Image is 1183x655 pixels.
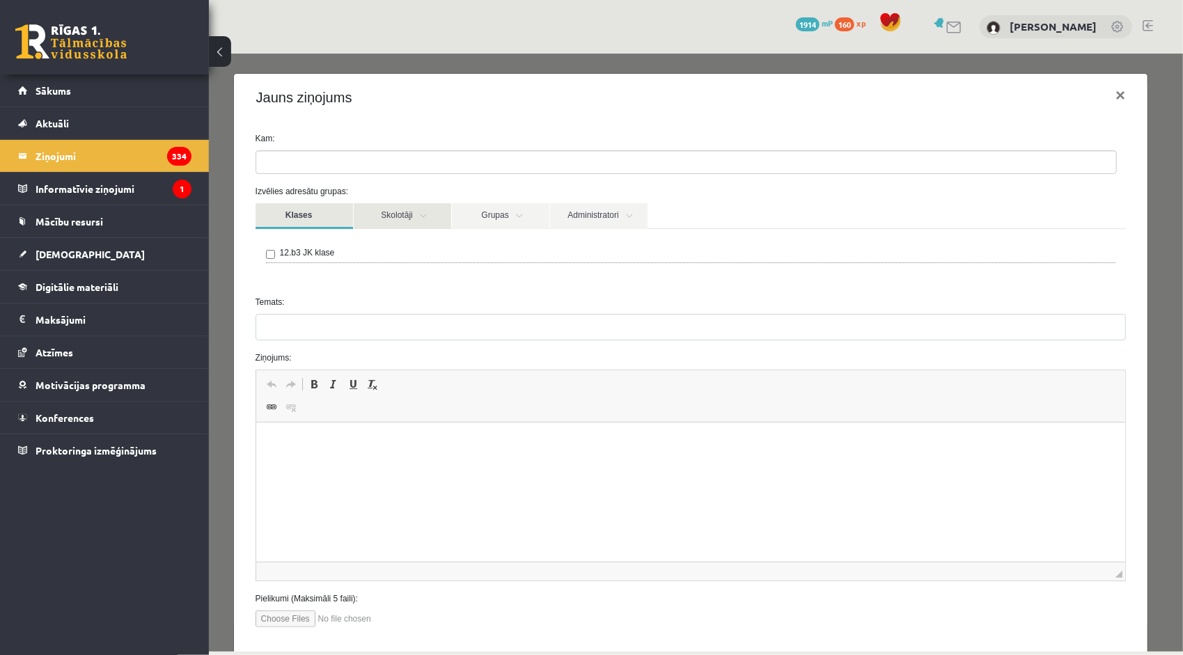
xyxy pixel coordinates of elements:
[47,369,917,508] iframe: Rich Text Editor, wiswyg-editor-47433799299500-1760035060-426
[835,17,872,29] a: 160 xp
[71,193,126,205] label: 12.b3 JK klase
[36,140,191,172] legend: Ziņojumi
[36,281,118,293] span: Digitālie materiāli
[154,322,173,340] a: Remove Format
[72,322,92,340] a: Redo (Ctrl+Y)
[18,271,191,303] a: Digitālie materiāli
[36,242,928,255] label: Temats:
[36,117,69,129] span: Aktuāli
[18,369,191,401] a: Motivācijas programma
[18,336,191,368] a: Atzīmes
[796,17,820,31] span: 1914
[36,298,928,310] label: Ziņojums:
[18,74,191,106] a: Sākums
[856,17,865,29] span: xp
[15,24,127,59] a: Rīgas 1. Tālmācības vidusskola
[36,539,928,551] label: Pielikumi (Maksimāli 5 faili):
[18,303,191,336] a: Maksājumi
[134,322,154,340] a: Underline (Ctrl+U)
[36,411,94,424] span: Konferences
[36,444,157,457] span: Proktoringa izmēģinājums
[907,517,914,524] span: Drag to resize
[36,346,73,358] span: Atzīmes
[95,322,115,340] a: Bold (Ctrl+B)
[1010,19,1097,33] a: [PERSON_NAME]
[36,379,146,391] span: Motivācijas programma
[796,17,833,29] a: 1914 mP
[18,107,191,139] a: Aktuāli
[36,84,71,97] span: Sākums
[72,345,92,363] a: Unlink
[822,17,833,29] span: mP
[36,79,928,91] label: Kam:
[167,147,191,166] i: 334
[53,322,72,340] a: Undo (Ctrl+Z)
[53,345,72,363] a: Link (Ctrl+K)
[18,402,191,434] a: Konferences
[243,150,340,175] a: Grupas
[36,303,191,336] legend: Maksājumi
[47,33,143,54] h4: Jauns ziņojums
[36,173,191,205] legend: Informatīvie ziņojumi
[895,22,927,61] button: ×
[145,150,242,175] a: Skolotāji
[18,173,191,205] a: Informatīvie ziņojumi1
[36,215,103,228] span: Mācību resursi
[36,132,928,144] label: Izvēlies adresātu grupas:
[173,180,191,198] i: 1
[341,150,439,175] a: Administratori
[18,434,191,466] a: Proktoringa izmēģinājums
[36,248,145,260] span: [DEMOGRAPHIC_DATA]
[115,322,134,340] a: Italic (Ctrl+I)
[835,17,854,31] span: 160
[18,140,191,172] a: Ziņojumi334
[987,21,1001,35] img: Feliks Vladimirovs
[18,205,191,237] a: Mācību resursi
[47,150,144,175] a: Klases
[18,238,191,270] a: [DEMOGRAPHIC_DATA]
